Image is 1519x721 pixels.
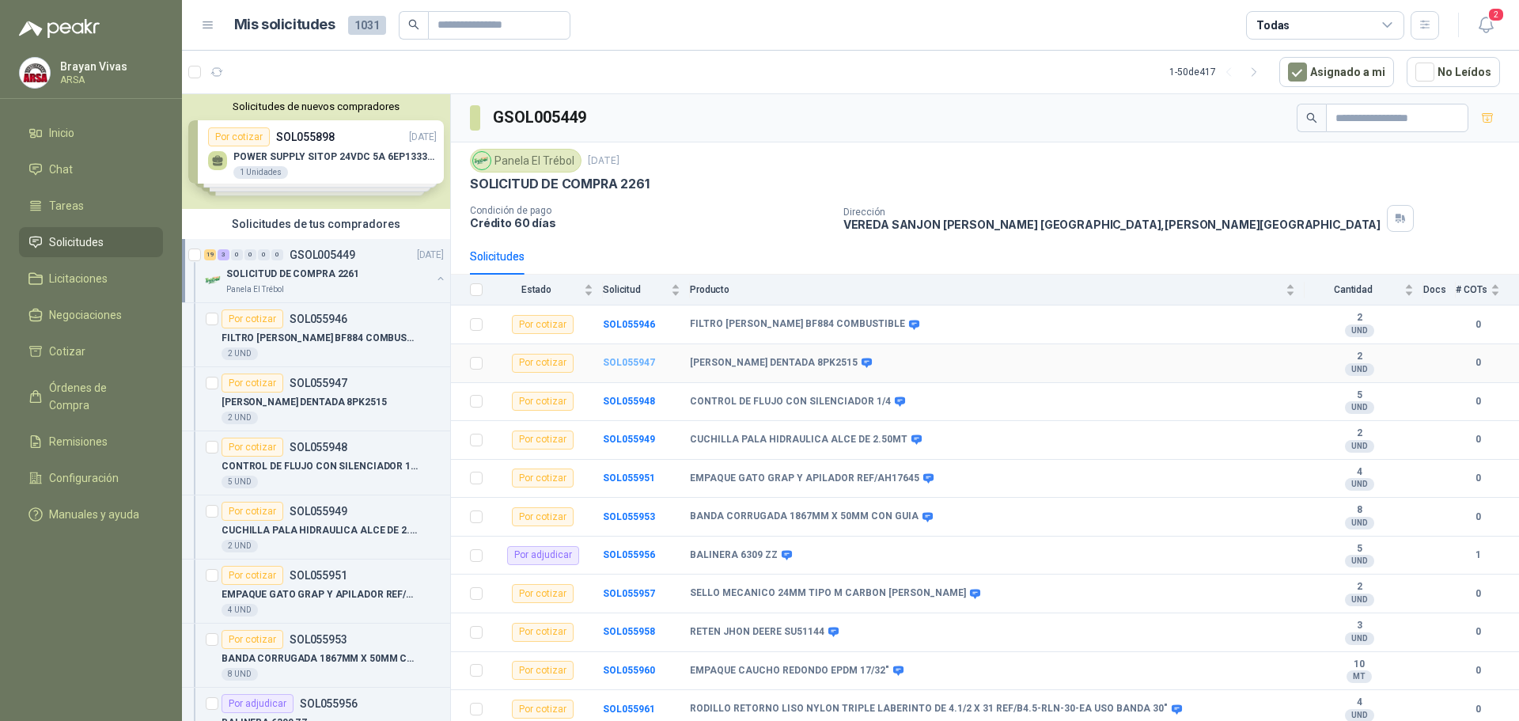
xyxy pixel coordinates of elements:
b: SOL055953 [603,511,655,522]
span: Cotizar [49,343,85,360]
div: UND [1345,555,1374,567]
div: Por cotizar [512,315,574,334]
a: Por cotizarSOL055948CONTROL DE FLUJO CON SILENCIADOR 1/45 UND [182,431,450,495]
div: UND [1345,632,1374,645]
div: 3 [218,249,229,260]
b: CONTROL DE FLUJO CON SILENCIADOR 1/4 [690,396,891,408]
div: 0 [231,249,243,260]
p: Panela El Trébol [226,283,284,296]
th: Estado [492,275,603,305]
div: UND [1345,594,1374,606]
div: 1 - 50 de 417 [1169,59,1267,85]
div: 2 UND [222,412,258,424]
a: SOL055956 [603,549,655,560]
div: Por cotizar [512,700,574,719]
div: Por adjudicar [222,694,294,713]
div: 4 UND [222,604,258,617]
p: SOL055953 [290,634,347,645]
th: Producto [690,275,1305,305]
div: Por cotizar [222,630,283,649]
div: Por cotizar [512,623,574,642]
p: [DATE] [588,154,619,169]
h1: Mis solicitudes [234,13,335,36]
h3: GSOL005449 [493,105,589,130]
b: 0 [1456,702,1500,717]
div: Por cotizar [222,502,283,521]
span: Chat [49,161,73,178]
div: UND [1345,324,1374,337]
div: Panela El Trébol [470,149,581,173]
div: 0 [244,249,256,260]
a: SOL055951 [603,472,655,484]
p: SOL055946 [290,313,347,324]
span: Licitaciones [49,270,108,287]
p: VEREDA SANJON [PERSON_NAME] [GEOGRAPHIC_DATA] , [PERSON_NAME][GEOGRAPHIC_DATA] [843,218,1381,231]
div: Solicitudes de tus compradores [182,209,450,239]
b: EMPAQUE GATO GRAP Y APILADOR REF/AH17645 [690,472,919,485]
b: 2 [1305,351,1414,363]
span: Tareas [49,197,84,214]
b: 0 [1456,471,1500,486]
b: 0 [1456,394,1500,409]
div: UND [1345,517,1374,529]
b: 0 [1456,663,1500,678]
b: 5 [1305,389,1414,402]
img: Logo peakr [19,19,100,38]
div: Por cotizar [512,469,574,488]
span: Negociaciones [49,306,122,324]
a: Licitaciones [19,264,163,294]
b: 0 [1456,586,1500,601]
b: 4 [1305,466,1414,479]
p: ARSA [60,75,159,85]
span: Órdenes de Compra [49,379,148,414]
b: BALINERA 6309 ZZ [690,549,778,562]
b: 0 [1456,355,1500,370]
b: 0 [1456,432,1500,447]
a: Solicitudes [19,227,163,257]
p: SOL055956 [300,698,358,709]
div: 8 UND [222,668,258,681]
a: Tareas [19,191,163,221]
div: UND [1345,401,1374,414]
p: SOLICITUD DE COMPRA 2261 [226,267,359,282]
b: EMPAQUE CAUCHO REDONDO EPDM 17/32" [690,665,889,677]
span: search [1306,112,1317,123]
b: RODILLO RETORNO LISO NYLON TRIPLE LABERINTO DE 4.1/2 X 31 REF/B4.5-RLN-30-EA USO BANDA 30" [690,703,1168,715]
b: 2 [1305,581,1414,594]
a: SOL055947 [603,357,655,368]
img: Company Logo [204,271,223,290]
a: SOL055948 [603,396,655,407]
a: SOL055949 [603,434,655,445]
th: # COTs [1456,275,1519,305]
a: Manuales y ayuda [19,499,163,529]
p: CUCHILLA PALA HIDRAULICA ALCE DE 2.50MT [222,523,419,538]
a: Chat [19,154,163,184]
span: Solicitud [603,284,668,295]
span: Configuración [49,469,119,487]
th: Docs [1423,275,1456,305]
b: BANDA CORRUGADA 1867MM X 50MM CON GUIA [690,510,919,523]
p: GSOL005449 [290,249,355,260]
b: 0 [1456,624,1500,639]
div: Por cotizar [512,661,574,680]
b: 8 [1305,504,1414,517]
b: 0 [1456,510,1500,525]
a: Por cotizarSOL055951EMPAQUE GATO GRAP Y APILADOR REF/AH176454 UND [182,560,450,624]
div: 19 [204,249,216,260]
th: Cantidad [1305,275,1423,305]
a: SOL055946 [603,319,655,330]
div: Por cotizar [222,566,283,585]
b: 2 [1305,312,1414,324]
b: [PERSON_NAME] DENTADA 8PK2515 [690,357,858,370]
b: 1 [1456,548,1500,563]
span: Estado [492,284,581,295]
div: 0 [271,249,283,260]
b: SOL055960 [603,665,655,676]
span: search [408,19,419,30]
div: 2 UND [222,540,258,552]
div: Solicitudes de nuevos compradoresPor cotizarSOL055898[DATE] POWER SUPPLY SITOP 24VDC 5A 6EP13333B... [182,94,450,209]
